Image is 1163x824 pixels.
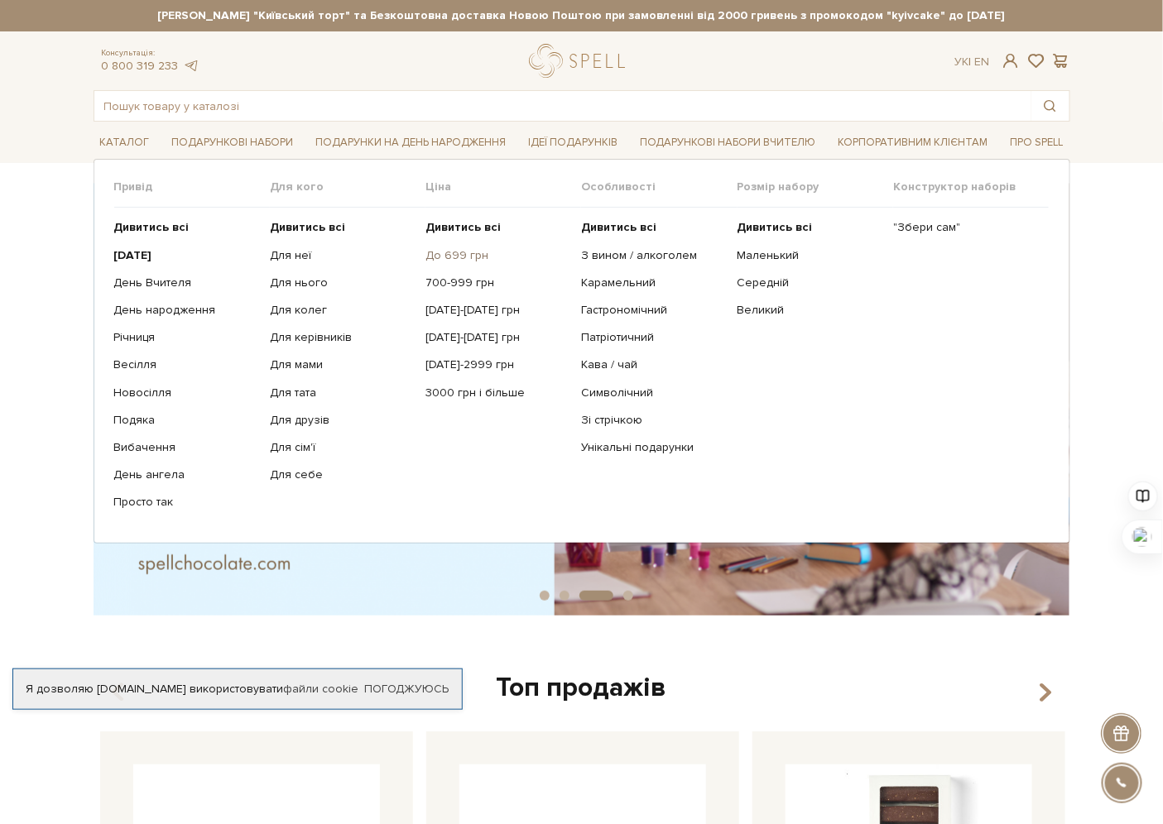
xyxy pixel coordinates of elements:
a: Зі стрічкою [581,413,724,428]
div: Каталог [94,159,1070,543]
a: Погоджуюсь [364,682,449,697]
a: файли cookie [283,682,358,696]
b: [DATE] [114,248,152,262]
a: З вином / алкоголем [581,248,724,263]
span: Для кого [270,180,425,194]
b: Дивитись всі [425,220,501,234]
a: Для себе [270,467,413,482]
a: Подарункові набори Вчителю [633,128,823,156]
a: Для друзів [270,413,413,428]
a: Маленький [738,248,881,263]
span: Особливості [581,180,737,194]
a: Для керівників [270,330,413,345]
div: Я дозволяю [DOMAIN_NAME] використовувати [13,682,462,697]
a: Для неї [270,248,413,263]
button: Carousel Page 1 [540,591,550,601]
a: Подарункові набори [165,130,300,156]
a: Кава / чай [581,357,724,372]
a: Новосілля [114,386,257,400]
a: Унікальні подарунки [581,440,724,455]
span: Розмір набору [738,180,893,194]
a: Для нього [270,275,413,290]
a: Ідеї подарунків [521,130,624,156]
a: Дивитись всі [270,220,413,235]
a: День Вчителя [114,275,257,290]
a: 0 800 319 233 [102,59,179,73]
a: Дивитись всі [738,220,881,235]
a: Дивитись всі [114,220,257,235]
b: Дивитись всі [581,220,656,234]
b: Дивитись всі [270,220,345,234]
a: Подарунки на День народження [309,130,512,156]
a: 3000 грн і більше [425,386,569,400]
a: Символічний [581,386,724,400]
span: Привід [114,180,270,194]
a: Патріотичний [581,330,724,345]
a: [DATE]-2999 грн [425,357,569,372]
a: Корпоративним клієнтам [832,130,995,156]
a: "Збери сам" [893,220,1036,235]
a: [DATE] [114,248,257,263]
div: Carousel Pagination [94,589,1070,604]
a: Великий [738,303,881,318]
a: [DATE]-[DATE] грн [425,303,569,318]
a: logo [529,44,632,78]
a: Річниця [114,330,257,345]
a: Про Spell [1003,130,1069,156]
b: Дивитись всі [114,220,190,234]
div: Топ продажів [94,671,1070,706]
button: Пошук товару у каталозі [1031,91,1069,121]
a: Вибачення [114,440,257,455]
a: Подяка [114,413,257,428]
span: Консультація: [102,48,199,59]
a: Каталог [94,130,156,156]
a: Дивитись всі [581,220,724,235]
a: Просто так [114,495,257,510]
a: Гастрономічний [581,303,724,318]
a: Дивитись всі [425,220,569,235]
a: Для тата [270,386,413,400]
input: Пошук товару у каталозі [94,91,1031,121]
button: Carousel Page 4 [623,591,633,601]
span: Ціна [425,180,581,194]
a: Середній [738,275,881,290]
div: Ук [954,55,989,69]
a: Карамельний [581,275,724,290]
a: 700-999 грн [425,275,569,290]
a: День ангела [114,467,257,482]
a: Для сім'ї [270,440,413,455]
a: Для мами [270,357,413,372]
span: Конструктор наборів [893,180,1049,194]
strong: [PERSON_NAME] "Київський торт" та Безкоштовна доставка Новою Поштою при замовленні від 2000 гриве... [94,8,1070,23]
a: Для колег [270,303,413,318]
a: Весілля [114,357,257,372]
button: Carousel Page 2 [560,591,569,601]
button: Carousel Page 3 (Current Slide) [579,591,613,601]
a: До 699 грн [425,248,569,263]
b: Дивитись всі [738,220,813,234]
a: День народження [114,303,257,318]
a: telegram [183,59,199,73]
a: [DATE]-[DATE] грн [425,330,569,345]
span: | [968,55,971,69]
a: En [974,55,989,69]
